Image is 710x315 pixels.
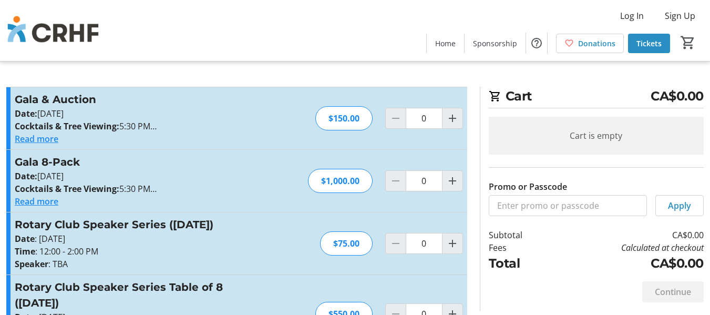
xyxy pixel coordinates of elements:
[15,279,244,311] h3: Rotary Club Speaker Series Table of 8 ([DATE])
[15,246,35,257] strong: Time
[489,241,551,254] td: Fees
[443,108,462,128] button: Increment by one
[551,229,704,241] td: CA$0.00
[15,92,244,107] h3: Gala & Auction
[15,217,244,232] h3: Rotary Club Speaker Series ([DATE])
[628,34,670,53] a: Tickets
[6,4,100,57] img: Chinook Regional Hospital Foundation's Logo
[15,258,48,270] strong: Speaker
[320,231,373,256] div: $75.00
[578,38,615,49] span: Donations
[551,241,704,254] td: Calculated at checkout
[15,233,35,245] strong: Date
[651,87,704,106] span: CA$0.00
[15,120,244,133] p: 5:30 PM
[636,38,662,49] span: Tickets
[15,107,244,120] p: [DATE]
[655,195,704,216] button: Apply
[665,9,695,22] span: Sign Up
[15,183,119,195] strong: Cocktails & Tree Viewing:
[308,169,373,193] div: $1,000.00
[15,182,244,195] p: 5:30 PM
[15,154,244,170] h3: Gala 8-Pack
[15,232,244,245] p: : [DATE]
[489,229,551,241] td: Subtotal
[406,108,443,129] input: Gala & Auction Quantity
[427,34,464,53] a: Home
[656,7,704,24] button: Sign Up
[465,34,526,53] a: Sponsorship
[15,170,37,182] strong: Date:
[15,170,244,182] p: [DATE]
[15,133,58,145] button: Read more
[526,33,547,54] button: Help
[435,38,456,49] span: Home
[473,38,517,49] span: Sponsorship
[443,233,462,253] button: Increment by one
[489,254,551,273] td: Total
[551,254,704,273] td: CA$0.00
[489,180,567,193] label: Promo or Passcode
[15,195,58,208] button: Read more
[556,34,624,53] a: Donations
[678,33,697,52] button: Cart
[406,233,443,254] input: Rotary Club Speaker Series (Tuesday, Nov. 18) Quantity
[315,106,373,130] div: $150.00
[620,9,644,22] span: Log In
[15,258,244,270] p: : TBA
[489,117,704,155] div: Cart is empty
[489,195,647,216] input: Enter promo or passcode
[668,199,691,212] span: Apply
[15,245,244,258] p: : 12:00 - 2:00 PM
[15,108,37,119] strong: Date:
[612,7,652,24] button: Log In
[406,170,443,191] input: Gala 8-Pack Quantity
[443,171,462,191] button: Increment by one
[489,87,704,108] h2: Cart
[15,120,119,132] strong: Cocktails & Tree Viewing:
